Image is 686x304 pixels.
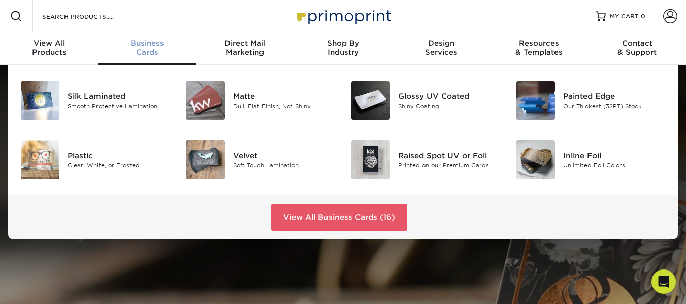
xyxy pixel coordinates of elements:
[98,39,196,57] div: Cards
[588,32,686,65] a: Contact& Support
[351,140,390,179] img: Raised Spot UV or Foil Business Cards
[392,39,490,48] span: Design
[271,204,407,231] a: View All Business Cards (16)
[98,39,196,48] span: Business
[516,136,666,183] a: Inline Foil Business Cards Inline Foil Unlimited Foil Colors
[196,39,294,57] div: Marketing
[392,39,490,57] div: Services
[186,140,224,179] img: Velvet Business Cards
[186,81,224,120] img: Matte Business Cards
[68,91,170,102] div: Silk Laminated
[516,77,666,124] a: Painted Edge Business Cards Painted Edge Our Thickest (32PT) Stock
[98,32,196,65] a: BusinessCards
[196,32,294,65] a: Direct MailMarketing
[185,136,335,183] a: Velvet Business Cards Velvet Soft Touch Lamination
[233,161,336,170] div: Soft Touch Lamination
[490,39,588,48] span: Resources
[294,39,392,48] span: Shop By
[490,32,588,65] a: Resources& Templates
[398,161,501,170] div: Printed on our Premium Cards
[398,91,501,102] div: Glossy UV Coated
[233,150,336,161] div: Velvet
[588,39,686,48] span: Contact
[20,136,170,183] a: Plastic Business Cards Plastic Clear, White, or Frosted
[233,91,336,102] div: Matte
[294,39,392,57] div: Industry
[398,102,501,111] div: Shiny Coating
[490,39,588,57] div: & Templates
[185,77,335,124] a: Matte Business Cards Matte Dull, Flat Finish, Not Shiny
[588,39,686,57] div: & Support
[563,161,666,170] div: Unlimited Foil Colors
[233,102,336,111] div: Dull, Flat Finish, Not Shiny
[516,140,555,179] img: Inline Foil Business Cards
[294,32,392,65] a: Shop ByIndustry
[516,81,555,120] img: Painted Edge Business Cards
[21,81,59,120] img: Silk Laminated Business Cards
[351,81,390,120] img: Glossy UV Coated Business Cards
[68,150,170,161] div: Plastic
[651,269,676,294] div: Open Intercom Messenger
[351,136,501,183] a: Raised Spot UV or Foil Business Cards Raised Spot UV or Foil Printed on our Premium Cards
[563,150,666,161] div: Inline Foil
[20,77,170,124] a: Silk Laminated Business Cards Silk Laminated Smooth Protective Lamination
[641,13,645,20] span: 0
[563,91,666,102] div: Painted Edge
[41,10,140,22] input: SEARCH PRODUCTS.....
[392,32,490,65] a: DesignServices
[68,102,170,111] div: Smooth Protective Lamination
[68,161,170,170] div: Clear, White, or Frosted
[563,102,666,111] div: Our Thickest (32PT) Stock
[196,39,294,48] span: Direct Mail
[610,12,639,21] span: MY CART
[351,77,501,124] a: Glossy UV Coated Business Cards Glossy UV Coated Shiny Coating
[398,150,501,161] div: Raised Spot UV or Foil
[292,5,394,27] img: Primoprint
[21,140,59,179] img: Plastic Business Cards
